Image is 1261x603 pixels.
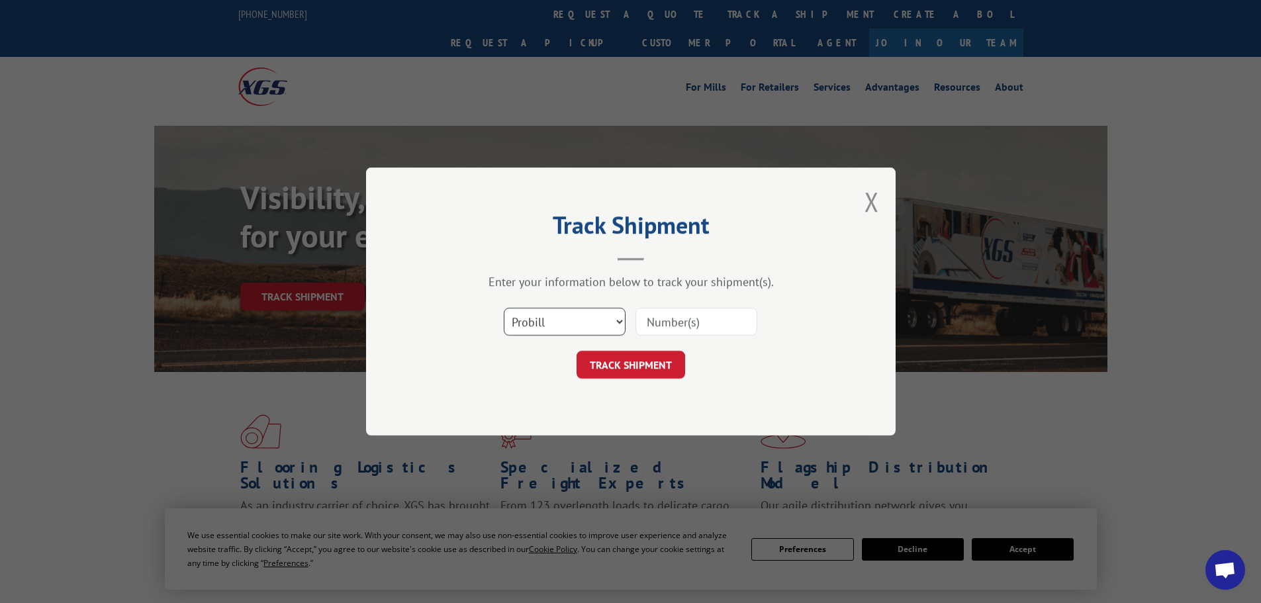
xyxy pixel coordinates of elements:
[1205,550,1245,590] a: Open chat
[864,184,879,219] button: Close modal
[635,308,757,336] input: Number(s)
[577,351,685,379] button: TRACK SHIPMENT
[432,216,829,241] h2: Track Shipment
[432,274,829,289] div: Enter your information below to track your shipment(s).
